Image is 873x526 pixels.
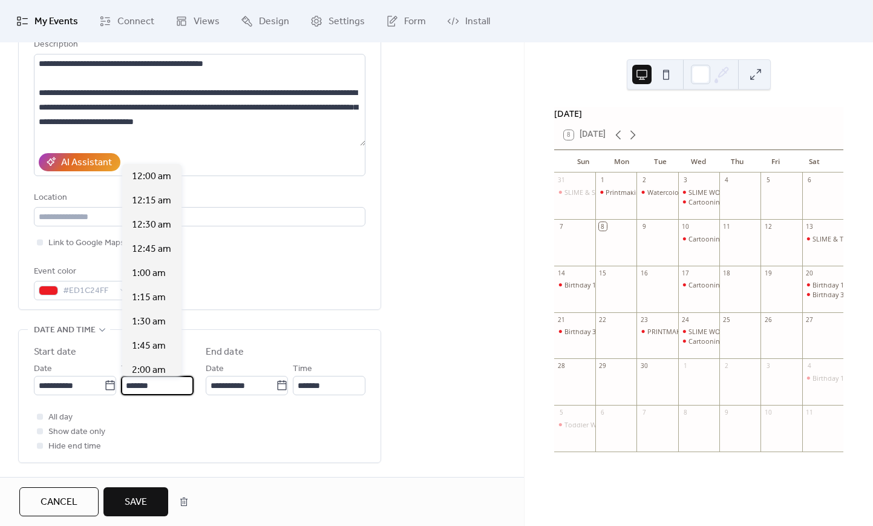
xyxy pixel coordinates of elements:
span: Design [259,15,289,29]
div: 26 [764,315,773,324]
a: My Events [7,5,87,38]
div: 23 [640,315,649,324]
span: Date [34,362,52,376]
div: 6 [805,176,814,185]
div: Birthday 1-3pm [813,373,860,383]
button: Save [103,487,168,516]
span: Link to Google Maps [48,236,125,251]
div: 19 [764,269,773,277]
div: 16 [640,269,649,277]
div: 2 [640,176,649,185]
span: Date and time [34,323,96,338]
span: Time [121,362,140,376]
span: My Events [34,15,78,29]
div: Birthday 3:30-5:30pm [564,327,630,336]
span: Views [194,15,220,29]
div: Watercolor Printmaking 10:00am-11:30pm [647,188,777,197]
div: Cartooning Workshop 4:30-6:00pm [678,197,719,206]
div: 4 [805,362,814,370]
div: 7 [557,222,566,231]
div: 20 [805,269,814,277]
div: End date [206,345,244,360]
span: All day [48,410,73,425]
span: Install [465,15,490,29]
div: 5 [764,176,773,185]
div: SLIME WORKSHOP 10:30am-12:00pm [678,188,719,197]
div: 24 [681,315,690,324]
div: Sun [564,150,603,173]
div: 9 [640,222,649,231]
div: Toddler Workshop 9:30-11:00am [554,420,595,429]
div: 12 [764,222,773,231]
div: Event color [34,265,131,279]
div: 1 [681,362,690,370]
a: Connect [90,5,163,38]
span: #ED1C24FF [63,284,114,298]
span: 1:00 am [132,266,166,281]
div: 3 [764,362,773,370]
div: 11 [722,222,731,231]
div: Cartooning Workshop 4:30-6:00pm [688,234,797,243]
span: Cancel [41,495,77,510]
div: 9 [722,409,731,417]
div: 31 [557,176,566,185]
div: Cartooning Workshop 4:30-6:00pm [688,280,797,289]
div: 29 [599,362,607,370]
div: 25 [722,315,731,324]
div: 27 [805,315,814,324]
div: Birthday 3:30-5:30pm [802,290,843,299]
div: Cartooning Workshop 4:30-6:00pm [678,280,719,289]
div: Birthday 3:30-5:30pm [554,327,595,336]
div: Thu [718,150,757,173]
div: SLIME & TEENY-TINY BOOK MAKING 10:30am-12:00pm [802,234,843,243]
div: 7 [640,409,649,417]
div: Wed [679,150,718,173]
div: SLIME WORKSHOP 10:30am-12:00pm [678,327,719,336]
div: 6 [599,409,607,417]
div: Birthday 11-1pm [813,280,863,289]
div: Start date [34,345,76,360]
div: SLIME & Stamping 11:00am-12:30pm [554,188,595,197]
div: 10 [764,409,773,417]
div: 18 [722,269,731,277]
div: Watercolor Printmaking 10:00am-11:30pm [636,188,678,197]
div: 2 [722,362,731,370]
span: 12:45 am [132,242,171,257]
span: 12:30 am [132,218,171,232]
span: Hide end time [48,439,101,454]
a: Form [377,5,435,38]
span: Form [404,15,426,29]
span: 2:00 am [132,363,166,378]
span: Save [125,495,147,510]
div: Tue [641,150,679,173]
div: Toddler Workshop 9:30-11:00am [564,420,665,429]
a: Install [438,5,499,38]
div: SLIME WORKSHOP 10:30am-12:00pm [688,327,802,336]
div: Birthday 1-3pm [802,373,843,383]
span: 12:15 am [132,194,171,208]
div: Birthday 11-1pm [564,280,615,289]
div: Cartooning Workshop 4:30-6:00pm [678,337,719,346]
div: 21 [557,315,566,324]
div: 3 [681,176,690,185]
div: Birthday 11-1pm [802,280,843,289]
div: Printmaking Workshop 10:00am-11:30am [595,188,636,197]
button: Cancel [19,487,99,516]
div: Mon [603,150,641,173]
div: PRINTMAKING WORKSHOP 10:30am-12:00pm [647,327,787,336]
div: SLIME WORKSHOP 10:30am-12:00pm [688,188,802,197]
span: 1:30 am [132,315,166,329]
div: 10 [681,222,690,231]
a: Settings [301,5,374,38]
div: 17 [681,269,690,277]
span: 1:15 am [132,291,166,305]
div: Sat [795,150,834,173]
div: 13 [805,222,814,231]
div: 30 [640,362,649,370]
div: Fri [757,150,796,173]
div: [DATE] [554,107,843,120]
div: Cartooning Workshop 4:30-6:00pm [688,197,797,206]
div: 8 [681,409,690,417]
a: Design [232,5,298,38]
